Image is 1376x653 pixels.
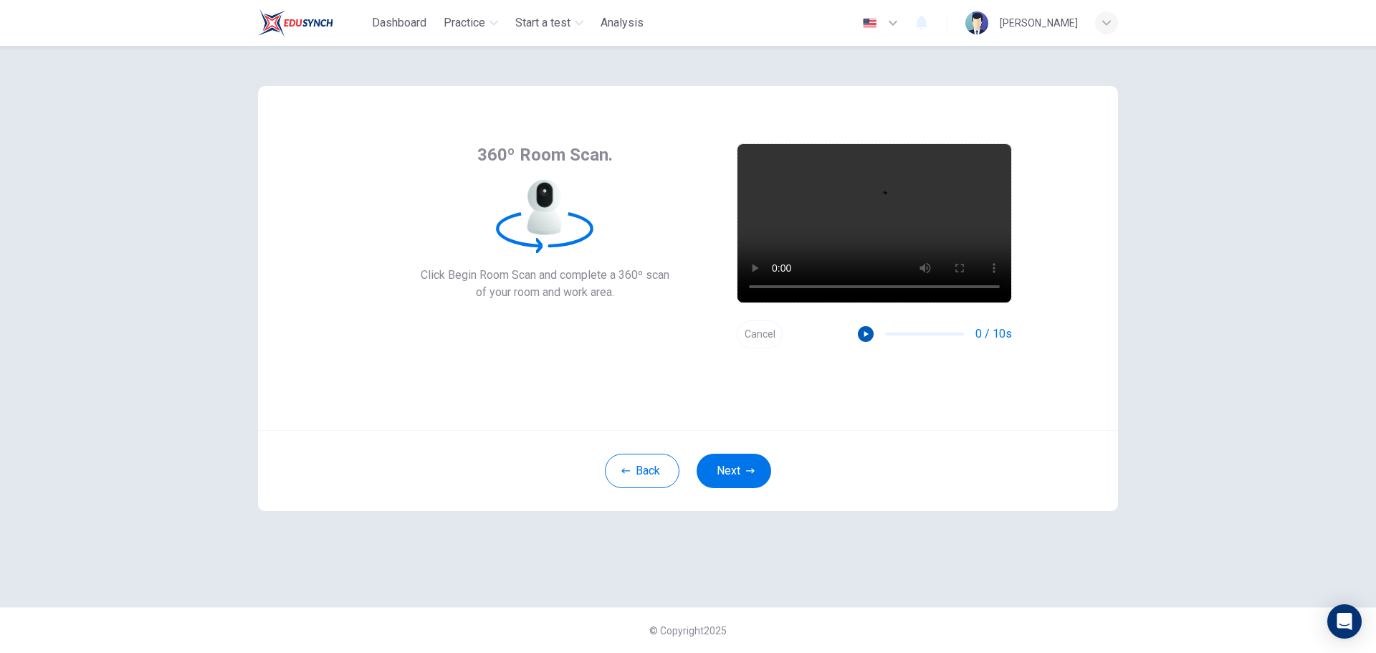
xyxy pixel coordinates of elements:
[444,14,485,32] span: Practice
[861,18,879,29] img: en
[258,9,366,37] a: Train Test logo
[595,10,649,36] button: Analysis
[1327,604,1362,639] div: Open Intercom Messenger
[515,14,570,32] span: Start a test
[477,143,613,166] span: 360º Room Scan.
[438,10,504,36] button: Practice
[649,625,727,637] span: © Copyright 2025
[975,325,1012,343] span: 0 / 10s
[697,454,771,488] button: Next
[510,10,589,36] button: Start a test
[366,10,432,36] button: Dashboard
[258,9,333,37] img: Train Test logo
[1000,14,1078,32] div: [PERSON_NAME]
[372,14,426,32] span: Dashboard
[421,284,669,301] span: of your room and work area.
[605,454,679,488] button: Back
[601,14,644,32] span: Analysis
[737,320,783,348] button: Cancel
[421,267,669,284] span: Click Begin Room Scan and complete a 360º scan
[965,11,988,34] img: Profile picture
